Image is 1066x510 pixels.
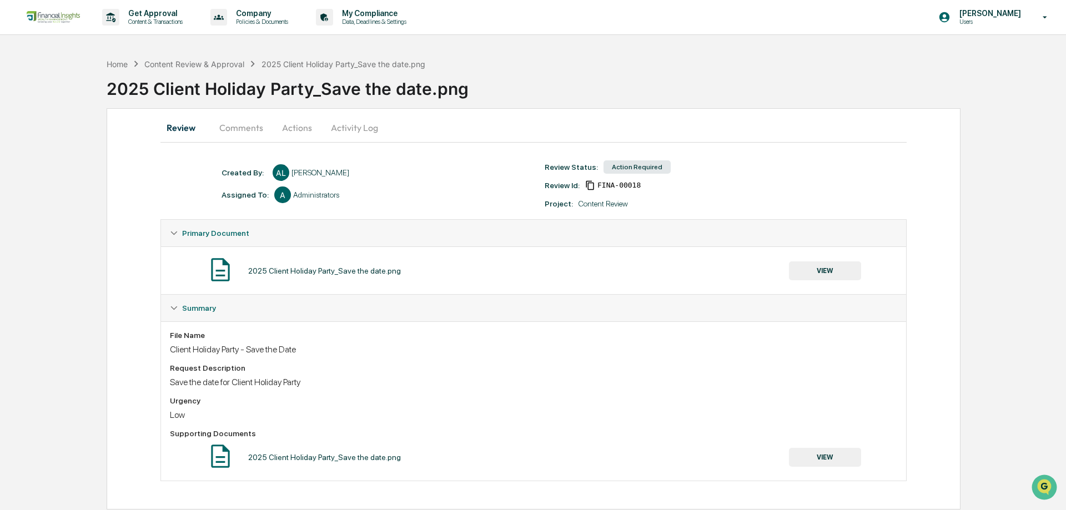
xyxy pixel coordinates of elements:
span: 3c851167-46fb-4968-99ea-f7363b68aad5 [597,181,641,190]
p: Data, Deadlines & Settings [333,18,412,26]
p: Users [951,18,1027,26]
div: Assigned To: [222,190,269,199]
img: 1746055101610-c473b297-6a78-478c-a979-82029cc54cd1 [11,85,31,105]
div: We're available if you need us! [38,96,140,105]
p: How can we help? [11,23,202,41]
div: Primary Document [161,220,906,246]
button: VIEW [789,261,861,280]
div: Low [170,410,897,420]
span: Pylon [110,188,134,196]
p: My Compliance [333,9,412,18]
div: AL [273,164,289,181]
button: VIEW [789,448,861,467]
a: Powered byPylon [78,188,134,196]
div: Urgency [170,396,897,405]
div: 🗄️ [81,141,89,150]
div: [PERSON_NAME] [291,168,349,177]
div: Content Review & Approval [144,59,244,69]
button: Start new chat [189,88,202,102]
button: Actions [272,114,322,141]
div: Content Review [579,199,628,208]
a: 🔎Data Lookup [7,156,74,176]
div: Request Description [170,363,897,372]
div: Created By: ‎ ‎ [222,168,267,177]
div: Administrators [293,190,339,199]
div: Client Holiday Party - Save the Date [170,344,897,355]
div: A [274,186,291,203]
div: Supporting Documents [170,429,897,438]
button: Review [160,114,210,141]
div: Save the date for Client Holiday Party [170,377,897,387]
p: Content & Transactions [119,18,188,26]
div: Start new chat [38,85,182,96]
a: 🗄️Attestations [76,135,142,155]
div: Project: [545,199,573,208]
button: Comments [210,114,272,141]
div: Summary [161,321,906,481]
img: Document Icon [207,256,234,284]
div: Action Required [604,160,671,174]
div: 2025 Client Holiday Party_Save the date.png [248,266,401,275]
button: Activity Log [322,114,387,141]
span: Preclearance [22,140,72,151]
img: Document Icon [207,442,234,470]
span: Primary Document [182,229,249,238]
iframe: Open customer support [1030,473,1060,503]
span: Summary [182,304,216,312]
div: Review Id: [545,181,580,190]
div: 🖐️ [11,141,20,150]
p: [PERSON_NAME] [951,9,1027,18]
p: Get Approval [119,9,188,18]
div: File Name [170,331,897,340]
div: secondary tabs example [160,114,907,141]
div: Primary Document [161,246,906,294]
span: Data Lookup [22,161,70,172]
a: 🖐️Preclearance [7,135,76,155]
div: Review Status: [545,163,598,171]
img: logo [27,11,80,23]
p: Company [227,9,294,18]
div: Summary [161,295,906,321]
div: 2025 Client Holiday Party_Save the date.png [107,70,1066,99]
div: 2025 Client Holiday Party_Save the date.png [248,453,401,462]
div: 2025 Client Holiday Party_Save the date.png [262,59,425,69]
span: Attestations [92,140,138,151]
div: Home [107,59,128,69]
div: 🔎 [11,162,20,171]
p: Policies & Documents [227,18,294,26]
